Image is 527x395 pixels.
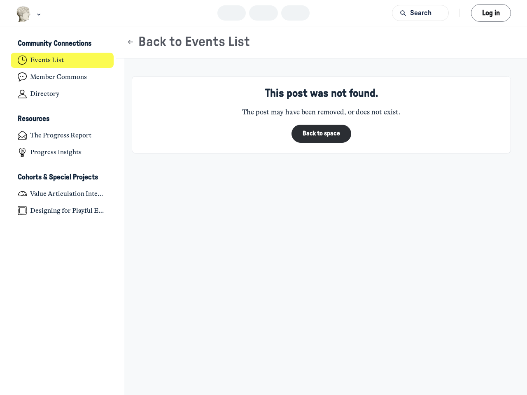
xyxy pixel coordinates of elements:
[392,5,449,21] button: Search
[126,34,250,50] button: Back to Events List
[30,131,91,139] h4: The Progress Report
[18,39,91,48] h3: Community Connections
[11,170,114,184] button: Cohorts & Special ProjectsCollapse space
[11,186,114,201] a: Value Articulation Intensive (Cultural Leadership Lab)
[30,73,87,81] h4: Member Commons
[11,37,114,51] button: Community ConnectionsCollapse space
[16,6,31,22] img: Museums as Progress logo
[11,86,114,102] a: Directory
[30,207,107,215] h4: Designing for Playful Engagement
[11,70,114,85] a: Member Commons
[30,56,64,64] h4: Events List
[30,148,82,156] h4: Progress Insights
[18,173,98,182] h3: Cohorts & Special Projects
[11,128,114,143] a: The Progress Report
[242,107,400,118] p: The post may have been removed, or does not exist.
[11,53,114,68] a: Events List
[11,203,114,218] a: Designing for Playful Engagement
[265,87,378,100] h4: This post was not found.
[11,145,114,160] a: Progress Insights
[471,4,511,22] button: Log in
[116,26,527,58] header: Page Header
[16,5,43,23] button: Museums as Progress logo
[30,90,59,98] h4: Directory
[18,115,49,123] h3: Resources
[291,125,351,142] button: Back to space
[11,112,114,126] button: ResourcesCollapse space
[30,190,107,198] h4: Value Articulation Intensive (Cultural Leadership Lab)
